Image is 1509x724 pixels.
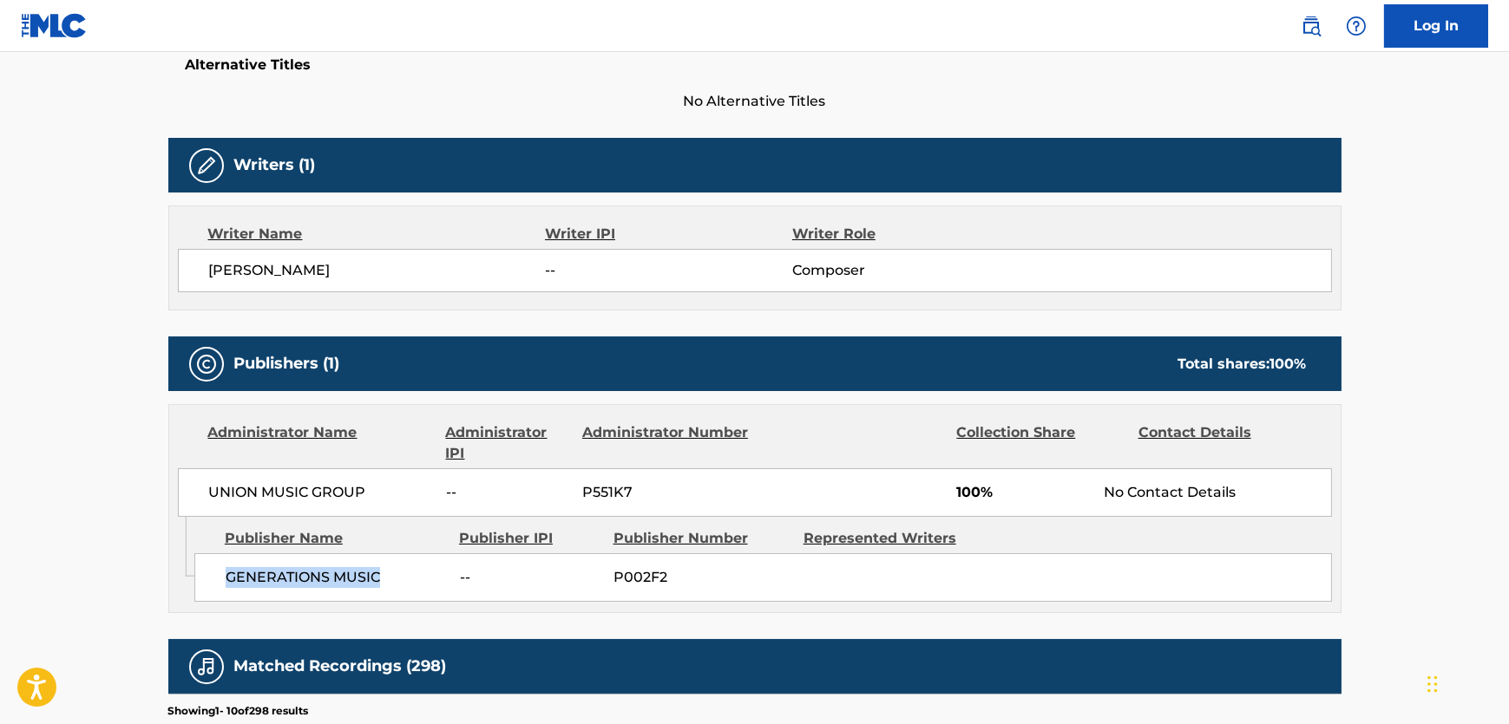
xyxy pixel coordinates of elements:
[234,656,447,676] h5: Matched Recordings (298)
[196,656,217,677] img: Matched Recordings
[196,155,217,176] img: Writers
[1422,641,1509,724] iframe: Chat Widget
[1427,658,1438,710] div: Drag
[1339,9,1374,43] div: Help
[446,422,569,464] div: Administrator IPI
[1384,4,1488,48] a: Log In
[168,91,1342,112] span: No Alternative Titles
[234,354,340,374] h5: Publishers (1)
[545,224,792,245] div: Writer IPI
[1294,9,1329,43] a: Public Search
[186,56,1324,74] h5: Alternative Titles
[1104,482,1330,503] div: No Contact Details
[225,528,446,549] div: Publisher Name
[446,482,569,503] span: --
[792,260,1017,281] span: Composer
[459,528,600,549] div: Publisher IPI
[209,260,546,281] span: [PERSON_NAME]
[613,567,791,588] span: P002F2
[21,13,88,38] img: MLC Logo
[613,528,791,549] div: Publisher Number
[196,354,217,375] img: Publishers
[1270,355,1307,372] span: 100 %
[226,567,447,588] span: GENERATIONS MUSIC
[1301,16,1322,36] img: search
[956,482,1091,503] span: 100%
[582,422,751,464] div: Administrator Number
[792,224,1017,245] div: Writer Role
[804,528,981,549] div: Represented Writers
[545,260,791,281] span: --
[1138,422,1307,464] div: Contact Details
[168,703,309,719] p: Showing 1 - 10 of 298 results
[209,482,434,503] span: UNION MUSIC GROUP
[208,422,433,464] div: Administrator Name
[1346,16,1367,36] img: help
[460,567,600,588] span: --
[208,224,546,245] div: Writer Name
[582,482,751,503] span: P551K7
[956,422,1125,464] div: Collection Share
[1178,354,1307,375] div: Total shares:
[234,155,316,175] h5: Writers (1)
